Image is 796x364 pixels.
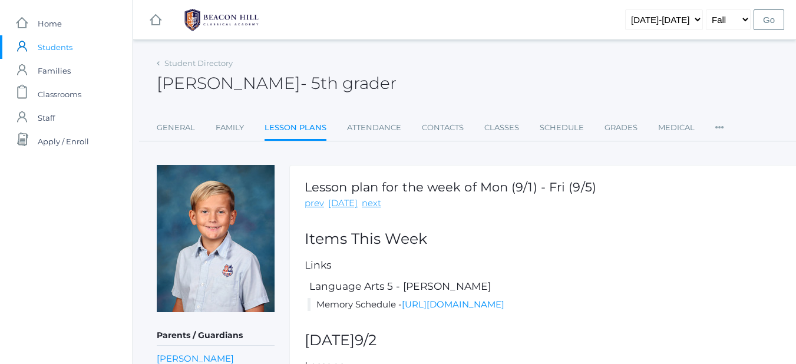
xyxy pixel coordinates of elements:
a: Attendance [347,116,401,140]
span: Staff [38,106,55,130]
a: Classes [484,116,519,140]
a: [DATE] [328,197,358,210]
input: Go [754,9,784,30]
img: BHCALogos-05-308ed15e86a5a0abce9b8dd61676a3503ac9727e845dece92d48e8588c001991.png [177,5,266,35]
span: 9/2 [355,331,376,349]
a: Family [216,116,244,140]
span: Classrooms [38,82,81,106]
h1: Lesson plan for the week of Mon (9/1) - Fri (9/5) [305,180,596,194]
span: Families [38,59,71,82]
a: Student Directory [164,58,233,68]
span: Students [38,35,72,59]
span: - 5th grader [300,73,397,93]
a: Schedule [540,116,584,140]
a: Grades [605,116,638,140]
a: Contacts [422,116,464,140]
h5: Parents / Guardians [157,326,275,346]
a: Medical [658,116,695,140]
span: Home [38,12,62,35]
h2: [PERSON_NAME] [157,74,397,92]
a: Lesson Plans [265,116,326,141]
a: [URL][DOMAIN_NAME] [402,299,504,310]
span: Apply / Enroll [38,130,89,153]
img: Peter Laubacher [157,165,275,312]
a: next [362,197,381,210]
a: General [157,116,195,140]
a: prev [305,197,324,210]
